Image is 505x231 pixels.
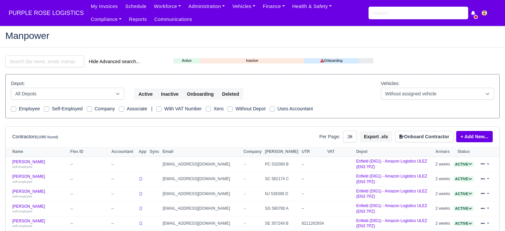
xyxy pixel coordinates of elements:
a: Active [454,176,474,181]
a: Active [454,206,474,211]
th: Depot [355,147,434,157]
th: Flex ID [69,147,110,157]
th: Sync [148,147,161,157]
input: Search... [369,7,468,19]
div: + Add New... [454,131,493,142]
a: Inactive [200,58,304,63]
small: self-employed [12,165,32,169]
td: -- [300,186,326,201]
label: With VAT Number [164,105,202,113]
td: 2 weeks [434,201,452,216]
a: Enfield (DIG1) - Amazon Logistics ULEZ (EN3 7PZ) [356,203,427,214]
button: Deleted [218,88,243,100]
label: Vehicles: [381,80,400,87]
th: VAT [325,147,354,157]
button: Onboard Contractor [395,131,454,142]
span: -- [243,176,246,181]
label: Per Page: [319,133,340,141]
a: [PERSON_NAME] self-employed [12,174,67,184]
a: [PERSON_NAME] self-employed [12,204,67,214]
label: Xero [213,105,223,113]
span: -- [243,191,246,196]
h2: Manpower [5,31,500,40]
button: Inactive [157,88,183,100]
a: [PERSON_NAME] self-employed [12,189,67,199]
label: Associate [127,105,147,113]
button: Export .xls [360,131,392,142]
td: -- [110,157,137,172]
td: -- [300,201,326,216]
th: Company [242,147,263,157]
a: Active [173,58,200,63]
th: Name [6,147,69,157]
td: NJ 538399 D [263,186,300,201]
button: Active [134,88,157,100]
td: -- [110,186,137,201]
td: PC 532069 B [263,157,300,172]
small: (1085 found) [37,135,58,139]
td: 2 weeks [434,172,452,186]
a: Onboarding [304,58,359,63]
h6: Contractors [12,134,58,140]
th: UTR [300,147,326,157]
td: [EMAIL_ADDRESS][DOMAIN_NAME] [161,186,242,201]
td: [EMAIL_ADDRESS][DOMAIN_NAME] [161,157,242,172]
iframe: Chat Widget [472,199,505,231]
td: 2 weeks [434,157,452,172]
td: -- [69,157,110,172]
td: -- [300,157,326,172]
a: Active [454,191,474,196]
label: Without Depot [235,105,265,113]
td: -- [69,201,110,216]
a: Reports [125,13,150,26]
td: [EMAIL_ADDRESS][DOMAIN_NAME] [161,201,242,216]
a: Enfield (DIG1) - Amazon Logistics ULEZ (EN3 7PZ) [356,174,427,184]
td: -- [110,216,137,231]
td: -- [110,172,137,186]
td: -- [69,172,110,186]
td: -- [300,172,326,186]
label: Self-Employed [52,105,83,113]
small: self-employed [12,209,32,213]
a: [PERSON_NAME] self-employed [12,160,67,169]
td: -- [69,186,110,201]
a: Active [454,162,474,167]
td: SE 357249 B [263,216,300,231]
span: -- [243,162,246,167]
span: | [151,106,152,111]
small: self-employed [12,224,32,228]
label: Company [95,105,115,113]
a: PURPLE ROSE LOGISTICS [5,7,87,20]
td: -- [69,216,110,231]
span: -- [243,221,246,226]
span: Active [454,221,474,226]
button: Onboarding [183,88,218,100]
a: Enfield (DIG1) - Amazon Logistics ULEZ (EN3 7PZ) [356,159,427,169]
td: SC 582174 C [263,172,300,186]
span: -- [243,206,246,211]
button: Hide Advanced search... [84,56,144,67]
th: Status [452,147,475,157]
th: [PERSON_NAME] [263,147,300,157]
a: Communications [151,13,196,26]
input: Search (by name, email, transporter id) ... [5,56,84,67]
span: PURPLE ROSE LOGISTICS [5,6,87,20]
small: self-employed [12,194,32,198]
a: Enfield (DIG1) - Amazon Logistics ULEZ (EN3 7PZ) [356,189,427,199]
div: Manpower [0,26,505,47]
label: Depot: [11,80,25,87]
td: [EMAIL_ADDRESS][DOMAIN_NAME] [161,216,242,231]
td: -- [110,201,137,216]
td: 8211262934 [300,216,326,231]
label: Uses Accountant [278,105,313,113]
td: SG 580780 A [263,201,300,216]
th: Accountant [110,147,137,157]
th: Arrears [434,147,452,157]
td: [EMAIL_ADDRESS][DOMAIN_NAME] [161,172,242,186]
label: Employee [19,105,40,113]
